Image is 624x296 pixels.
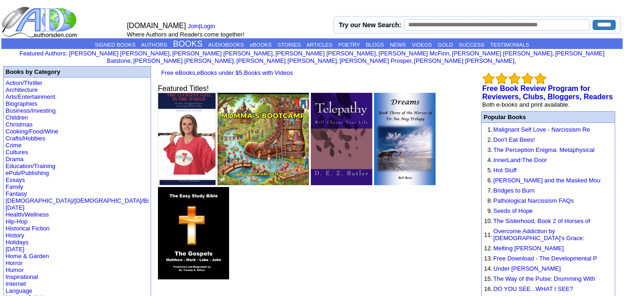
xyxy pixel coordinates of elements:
[127,22,186,30] font: [DOMAIN_NAME]
[482,85,613,101] a: Free Book Review Program for Reviewers, Clubs, Bloggers, Readers
[218,179,309,187] a: Momma's Bootcamp
[6,211,49,218] a: Health/Wellness
[158,273,229,281] a: The Easy Study Bible: The Gospels
[208,42,244,48] a: AUDIOBOOKS
[158,85,209,92] font: Featured Titles!
[6,225,49,232] a: Historical Fiction
[6,107,55,114] a: Business/Investing
[6,135,45,142] a: Crafts/Hobbies
[250,42,272,48] a: eBOOKS
[484,245,492,252] font: 12.
[69,50,170,57] a: [PERSON_NAME] [PERSON_NAME]
[484,217,492,224] font: 10.
[95,42,135,48] a: SIGNED BOOKS
[487,197,492,204] font: 8.
[1,6,79,38] img: logo_ad.gif
[487,177,492,184] font: 6.
[6,280,26,287] a: Internet
[274,51,275,56] font: i
[6,197,149,204] a: [DEMOGRAPHIC_DATA]/[DEMOGRAPHIC_DATA]/Bi
[390,42,406,48] a: NEWS
[451,51,452,56] font: i
[484,231,492,238] font: 11.
[487,187,492,194] font: 7.
[141,42,167,48] a: AUTHORS
[127,31,244,38] font: Where Authors and Readers come together!
[493,255,597,262] a: Free Download - The Developmental P
[483,72,495,85] img: bigemptystars.png
[6,149,28,156] a: Cultures
[278,42,301,48] a: STORIES
[6,86,37,93] a: Architecture
[493,275,595,282] a: The Way of the Pulse: Drumming With
[6,169,49,176] a: ePub/Publishing
[6,232,24,239] a: History
[493,177,600,184] a: [PERSON_NAME] and the Masked Mou
[19,50,67,57] font: :
[487,126,492,133] font: 1.
[236,57,337,64] a: [PERSON_NAME] [PERSON_NAME]
[161,69,195,76] a: Free eBooks
[493,187,535,194] a: Bridges to Burn
[452,50,552,57] a: [PERSON_NAME] [PERSON_NAME]
[311,93,372,185] img: 46905.jpg
[218,93,309,185] img: 80513.jpg
[6,114,28,121] a: Children
[414,57,514,64] a: [PERSON_NAME] [PERSON_NAME]
[6,68,60,75] b: Books by Category
[107,50,605,64] a: [PERSON_NAME] Batstone
[509,72,521,85] img: bigemptystars.png
[172,50,273,57] a: [PERSON_NAME] [PERSON_NAME]
[493,126,590,133] a: Malignant Self Love - Narcissism Re
[487,157,492,163] font: 4.
[438,42,453,48] a: GOLD
[173,39,203,48] a: BOOKS
[6,93,55,100] a: Arts/Entertainment
[6,239,29,246] a: Holidays
[374,179,436,187] a: Dreams, Book 3 Horses of Tir Na Nog Trilogy
[377,51,378,56] font: i
[493,167,516,174] a: Hot Stuff
[484,255,492,262] font: 13.
[311,179,372,187] a: Telepathy Will Change Your Life
[516,59,517,64] font: i
[554,51,555,56] font: i
[6,121,33,128] a: Christmas
[6,183,23,190] a: Family
[19,50,66,57] a: Featured Authors
[6,190,27,197] a: Fantasy
[133,57,233,64] a: [PERSON_NAME] [PERSON_NAME]
[493,197,574,204] a: Pathological Narcissism FAQs
[484,285,492,292] font: 16.
[244,69,293,76] a: Books with Videos
[6,204,24,211] a: [DATE]
[487,207,492,214] font: 9.
[493,217,590,224] a: The Sisterhood, Book 2 of Horses of
[487,167,492,174] font: 5.
[158,93,216,185] img: 70160.jpg
[6,287,32,294] a: Language
[158,69,293,76] font: , ,
[69,50,605,64] font: , , , , , , , , , ,
[6,218,28,225] a: Hip-Hop
[413,59,414,64] font: i
[490,42,529,48] a: TESTIMONIALS
[521,72,533,85] img: bigemptystars.png
[339,57,411,64] a: [PERSON_NAME] Prosper
[6,260,23,266] a: Horror
[6,253,49,260] a: Home & Garden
